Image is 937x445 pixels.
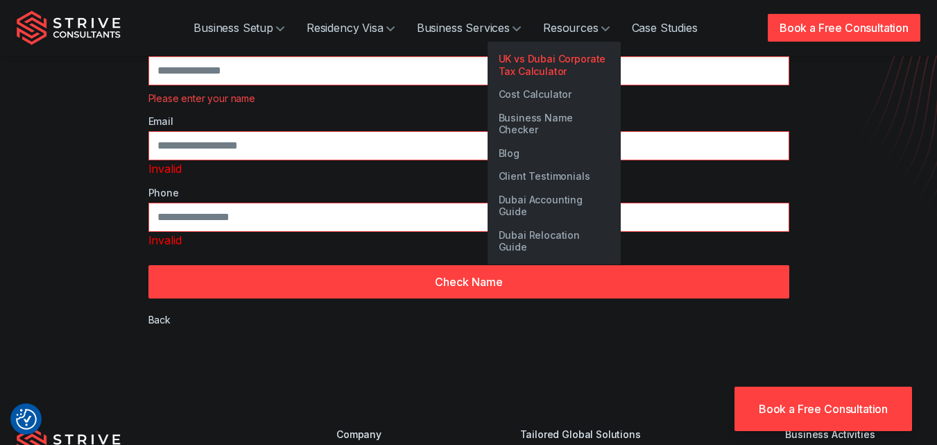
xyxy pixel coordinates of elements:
[768,14,920,42] a: Book a Free Consultation
[148,185,789,200] label: Phone
[148,232,789,249] div: Invalid
[734,387,912,431] a: Book a Free Consultation
[148,91,789,106] div: Please enter your name
[295,14,406,42] a: Residency Visa
[16,409,37,430] img: Revisit consent button
[488,224,621,259] a: Dubai Relocation Guide
[785,427,920,442] div: Business Activities
[148,265,789,299] button: Check Name
[336,427,461,442] div: Company
[621,14,709,42] a: Case Studies
[488,83,621,106] a: Cost Calculator
[488,47,621,83] a: UK vs Dubai Corporate Tax Calculator
[182,14,295,42] a: Business Setup
[17,10,121,45] img: Strive Consultants
[488,106,621,142] a: Business Name Checker
[16,409,37,430] button: Consent Preferences
[148,114,789,128] label: Email
[148,312,171,327] div: Back
[148,160,789,177] div: Invalid
[488,142,621,165] a: Blog
[488,188,621,224] a: Dubai Accounting Guide
[488,165,621,188] a: Client Testimonials
[532,14,621,42] a: Resources
[520,427,726,442] div: Tailored Global Solutions
[406,14,532,42] a: Business Services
